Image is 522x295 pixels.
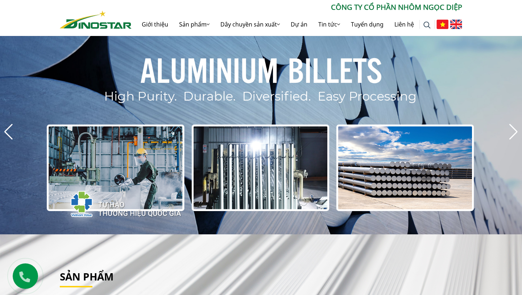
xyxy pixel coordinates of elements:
[423,21,431,29] img: search
[450,20,462,29] img: English
[285,13,313,36] a: Dự án
[174,13,215,36] a: Sản phẩm
[132,2,462,13] p: CÔNG TY CỔ PHẦN NHÔM NGỌC DIỆP
[136,13,174,36] a: Giới thiệu
[215,13,285,36] a: Dây chuyền sản xuất
[345,13,389,36] a: Tuyển dụng
[436,20,448,29] img: Tiếng Việt
[389,13,419,36] a: Liên hệ
[60,11,132,29] img: Nhôm Dinostar
[60,270,113,283] a: Sản phẩm
[60,9,132,28] a: Nhôm Dinostar
[49,178,182,227] img: thqg
[313,13,345,36] a: Tin tức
